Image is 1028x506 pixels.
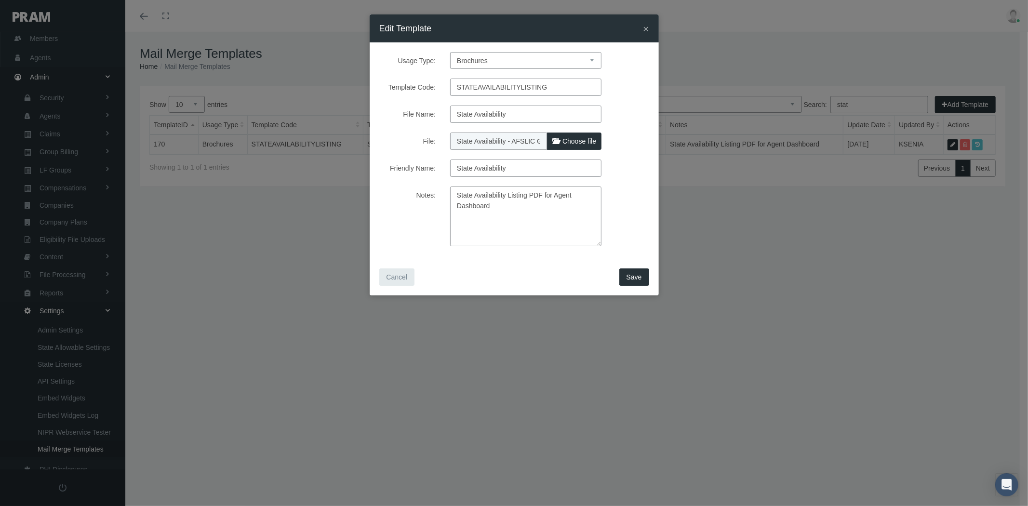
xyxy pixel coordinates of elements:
[379,22,432,35] h4: Edit Template
[372,79,443,96] label: Template Code:
[372,133,443,150] label: File:
[627,273,642,281] span: Save
[372,52,443,69] label: Usage Type:
[995,473,1018,496] div: Open Intercom Messenger
[562,137,596,145] span: Choose file
[643,24,649,34] button: Close
[450,160,601,177] input: Enter output friendly name
[643,23,649,34] span: ×
[450,106,601,123] input: Enter file name
[372,186,443,246] label: Notes:
[619,268,649,286] button: Save
[372,160,443,177] label: Friendly Name:
[450,79,601,96] input: Enter template code
[372,106,443,123] label: File Name:
[379,268,415,286] button: Cancel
